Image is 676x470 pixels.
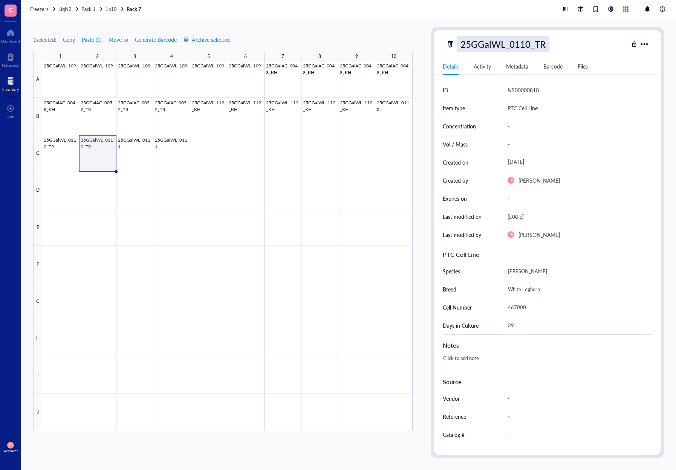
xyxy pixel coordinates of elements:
div: H [33,320,42,357]
div: 4 [170,52,173,61]
div: [DATE] [505,156,649,169]
div: Activity [474,62,491,70]
div: I [33,357,42,394]
span: Rack 1 [81,5,96,12]
button: Copy [63,34,75,46]
div: Dashboard [1,39,20,43]
div: 2 [96,52,99,61]
span: Freezers [30,5,49,12]
div: 7 [281,52,284,61]
div: Species [443,267,460,275]
div: - [505,192,649,205]
div: Add [7,114,14,119]
div: Vol / Mass [443,140,468,148]
div: Details [443,62,459,70]
div: 9 [355,52,358,61]
div: - [505,391,649,406]
a: Rack 11x10 [81,6,125,12]
span: TR [9,443,12,447]
div: Concentration [443,122,476,130]
div: 467000 [505,299,649,315]
div: PTC Cell Line [443,250,652,259]
div: - [505,118,649,134]
div: Cell Number [443,303,472,311]
div: 1 [59,52,62,61]
div: - [505,136,649,152]
div: 8 [318,52,321,61]
div: Breed [443,285,456,293]
span: Archive selected [184,37,230,43]
div: Created by [443,176,468,185]
div: 3 [133,52,136,61]
a: Notebook [2,51,19,67]
div: Reference [443,412,466,421]
div: Last modified on [443,212,482,221]
div: A [33,61,42,98]
div: [PERSON_NAME] [505,263,649,279]
span: 1x10 [106,5,117,12]
button: Move to [108,34,128,46]
div: - [505,427,649,443]
span: Generate Barcode [135,37,177,43]
div: J [33,394,42,431]
div: Notebook [2,63,19,67]
div: [DATE] [508,212,524,221]
a: Freezers [30,6,57,12]
div: Notes [443,341,652,350]
div: C [33,135,42,172]
button: Archive selected [183,34,230,46]
div: 10 [391,52,396,61]
div: [PERSON_NAME] [518,176,560,185]
div: Created on [443,158,468,166]
a: Inventory [2,75,19,92]
div: Source [443,377,652,386]
span: LiqN2 [58,5,72,12]
a: Dashboard [1,27,20,43]
div: [PERSON_NAME] [518,230,560,239]
div: Catalog # [443,430,465,439]
a: LiqN2 [58,6,80,12]
div: NS00000810 [508,85,539,95]
button: Generate Barcode [135,34,177,46]
div: White Leghorn [505,281,649,297]
button: Paste (1) [81,34,102,46]
div: 5 [207,52,210,61]
div: Account [3,449,18,453]
div: Lot # [443,449,455,457]
div: G [33,283,42,320]
div: Vendor [443,394,460,403]
div: Last modified by [443,230,481,239]
div: 39 [505,317,649,333]
span: Copy [63,37,75,43]
div: 6 [244,52,247,61]
div: E [33,209,42,246]
span: TR [509,179,513,182]
div: B [33,98,42,135]
span: TR [509,233,513,237]
div: F [33,246,42,283]
div: ID [443,86,448,94]
div: Barcode [543,62,563,70]
div: Inventory [2,87,19,92]
div: Days in Culture [443,321,479,330]
div: Click to add note [440,353,649,371]
a: Rack 7 [127,6,143,12]
div: Item type [443,104,465,112]
div: Files [578,62,588,70]
div: 1 selected: [33,35,57,44]
div: - [505,445,649,461]
div: D [33,172,42,209]
div: Metadata [506,62,528,70]
div: 25GGalWL_0110_TR [457,36,549,52]
div: - [505,409,649,424]
span: Move to [109,37,128,43]
div: Expires on [443,194,467,203]
div: PTC Cell Line [508,104,538,113]
span: C [9,5,13,14]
